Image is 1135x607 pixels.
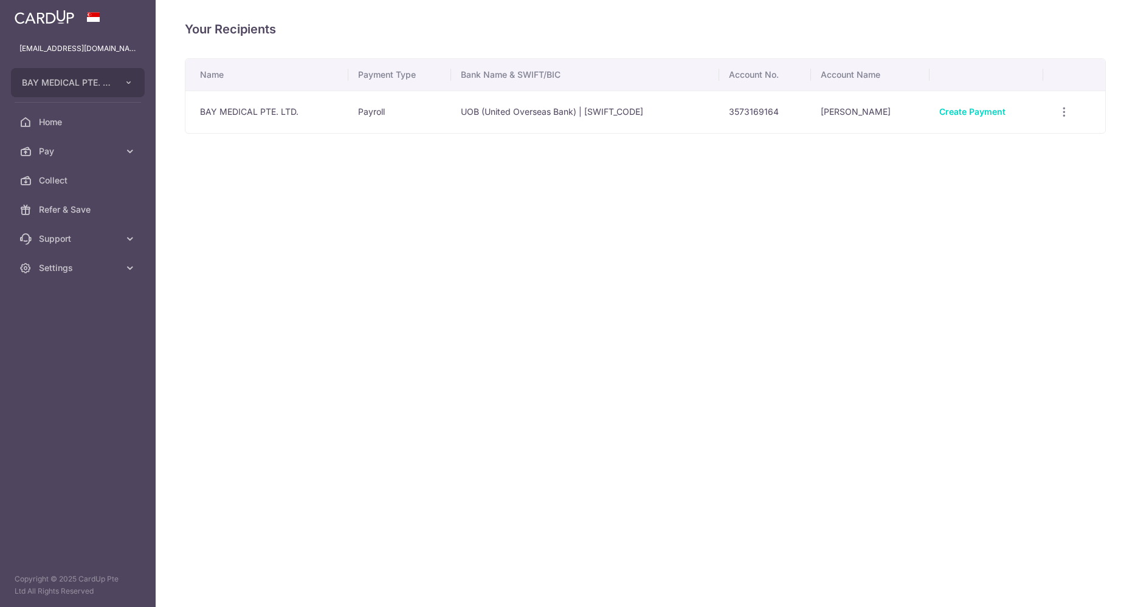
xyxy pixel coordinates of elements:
[39,174,119,187] span: Collect
[39,233,119,245] span: Support
[811,59,930,91] th: Account Name
[811,91,930,133] td: [PERSON_NAME]
[451,59,719,91] th: Bank Name & SWIFT/BIC
[22,77,112,89] span: BAY MEDICAL PTE. LTD.
[939,106,1006,117] a: Create Payment
[185,59,348,91] th: Name
[39,116,119,128] span: Home
[348,91,451,133] td: Payroll
[1057,571,1123,601] iframe: Opens a widget where you can find more information
[15,10,74,24] img: CardUp
[719,91,811,133] td: 3573169164
[39,145,119,157] span: Pay
[451,91,719,133] td: UOB (United Overseas Bank) | [SWIFT_CODE]
[185,19,1106,39] h4: Your Recipients
[19,43,136,55] p: [EMAIL_ADDRESS][DOMAIN_NAME]
[11,68,145,97] button: BAY MEDICAL PTE. LTD.
[39,262,119,274] span: Settings
[719,59,811,91] th: Account No.
[39,204,119,216] span: Refer & Save
[185,91,348,133] td: BAY MEDICAL PTE. LTD.
[348,59,451,91] th: Payment Type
